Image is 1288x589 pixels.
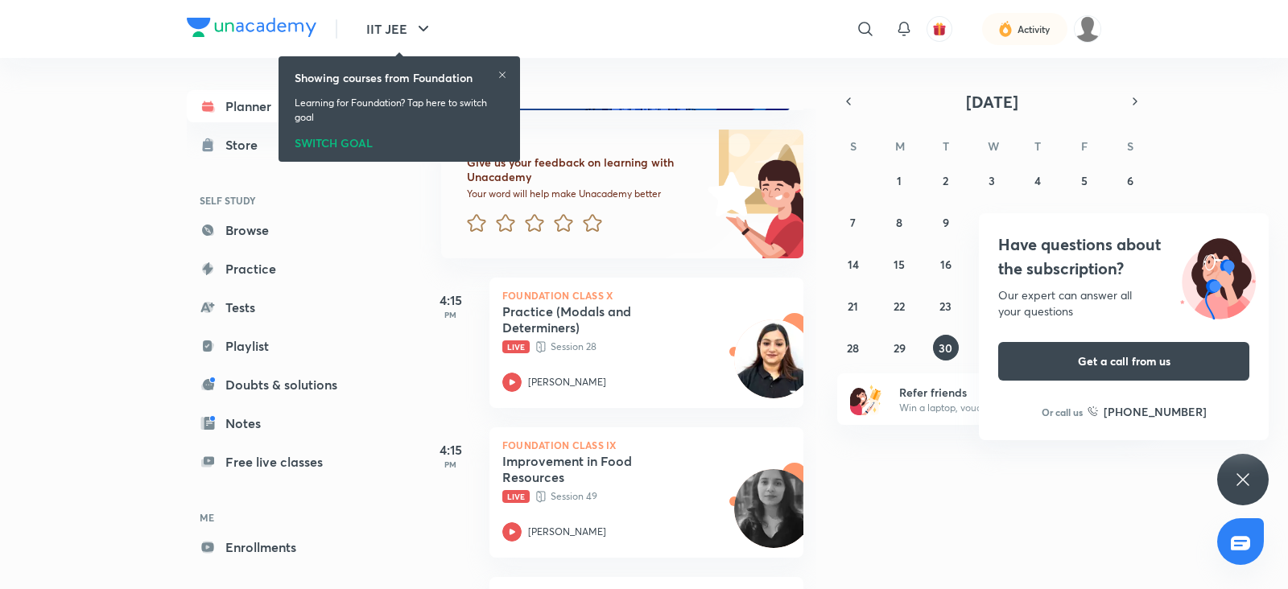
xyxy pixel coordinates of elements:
button: September 22, 2025 [886,293,912,319]
abbr: September 9, 2025 [943,215,949,230]
h6: Showing courses from Foundation [295,69,473,86]
div: SWITCH GOAL [295,131,504,149]
img: feedback_image [653,130,803,258]
abbr: September 30, 2025 [939,340,952,356]
abbr: September 14, 2025 [848,257,859,272]
abbr: September 23, 2025 [939,299,952,314]
abbr: Saturday [1127,138,1133,154]
button: September 10, 2025 [979,209,1005,235]
abbr: September 8, 2025 [896,215,902,230]
button: September 13, 2025 [1117,209,1143,235]
abbr: Wednesday [988,138,999,154]
button: September 11, 2025 [1025,209,1051,235]
img: activity [998,19,1013,39]
h6: Refer friends [899,384,1097,401]
button: September 1, 2025 [886,167,912,193]
abbr: Monday [895,138,905,154]
button: September 4, 2025 [1025,167,1051,193]
h4: Have questions about the subscription? [998,233,1249,281]
h5: 4:15 [419,290,483,310]
button: September 30, 2025 [933,335,959,360]
img: Pankaj Saproo [1074,15,1101,43]
abbr: September 4, 2025 [1034,173,1041,188]
p: Session 49 [502,488,755,505]
abbr: Sunday [850,138,857,154]
span: Live [502,490,530,503]
abbr: September 21, 2025 [848,299,858,314]
button: September 12, 2025 [1071,209,1097,235]
button: September 15, 2025 [886,251,912,277]
abbr: September 29, 2025 [894,340,906,356]
a: [PHONE_NUMBER] [1088,403,1207,420]
abbr: September 16, 2025 [940,257,952,272]
h5: Improvement in Food Resources [502,453,703,485]
button: September 3, 2025 [979,167,1005,193]
button: September 9, 2025 [933,209,959,235]
a: Tests [187,291,374,323]
button: September 14, 2025 [840,251,866,277]
span: Live [502,340,530,353]
p: Win a laptop, vouchers & more [899,401,1097,415]
p: PM [419,459,483,469]
button: September 2, 2025 [933,167,959,193]
button: September 23, 2025 [933,293,959,319]
p: Your word will help make Unacademy better [467,187,702,200]
img: Company Logo [187,18,316,37]
span: [DATE] [966,91,1018,113]
h6: [PHONE_NUMBER] [1104,403,1207,420]
p: Or call us [1042,405,1083,419]
abbr: September 3, 2025 [989,173,995,188]
abbr: September 2, 2025 [943,173,948,188]
h5: 4:15 [419,440,483,459]
abbr: Thursday [1034,138,1041,154]
abbr: September 22, 2025 [894,299,905,314]
img: ttu_illustration_new.svg [1167,233,1269,319]
img: avatar [932,22,947,36]
p: Learning for Foundation? Tap here to switch goal [295,96,504,125]
a: Notes [187,407,374,439]
abbr: September 28, 2025 [847,340,859,356]
a: Store [187,129,374,161]
div: Our expert can answer all your questions [998,287,1249,319]
abbr: Tuesday [943,138,949,154]
a: Free live classes [187,446,374,478]
p: Session 28 [502,339,755,355]
button: September 29, 2025 [886,335,912,360]
button: September 8, 2025 [886,209,912,235]
h4: [DATE] [441,89,819,109]
button: September 16, 2025 [933,251,959,277]
button: September 21, 2025 [840,293,866,319]
h5: Practice (Modals and Determiners) [502,303,703,336]
img: referral [850,383,882,415]
a: Planner [187,90,374,122]
abbr: September 6, 2025 [1127,173,1133,188]
h6: SELF STUDY [187,187,374,214]
button: September 6, 2025 [1117,167,1143,193]
button: avatar [927,16,952,42]
button: IIT JEE [357,13,443,45]
a: Company Logo [187,18,316,41]
abbr: September 7, 2025 [850,215,856,230]
abbr: Friday [1081,138,1088,154]
abbr: September 1, 2025 [897,173,902,188]
h6: Give us your feedback on learning with Unacademy [467,155,702,184]
a: Browse [187,214,374,246]
a: Enrollments [187,531,374,563]
p: [PERSON_NAME] [528,375,606,389]
button: September 7, 2025 [840,209,866,235]
button: September 28, 2025 [840,335,866,360]
p: Foundation Class IX [502,440,791,450]
button: September 5, 2025 [1071,167,1097,193]
p: PM [419,310,483,319]
a: Doubts & solutions [187,369,374,401]
p: [PERSON_NAME] [528,525,606,539]
p: Foundation Class X [502,290,791,300]
button: Get a call from us [998,342,1249,381]
button: [DATE] [860,90,1124,113]
abbr: September 15, 2025 [894,257,905,272]
div: Store [225,135,267,154]
h6: ME [187,504,374,531]
a: Practice [187,253,374,285]
abbr: September 5, 2025 [1081,173,1088,188]
a: Playlist [187,330,374,362]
